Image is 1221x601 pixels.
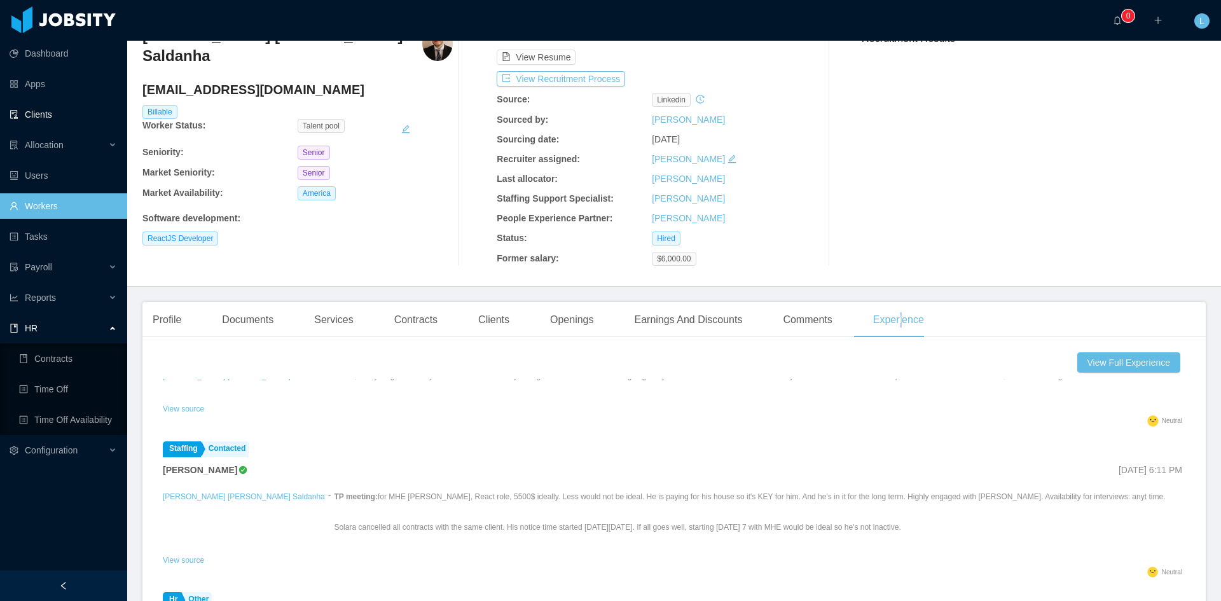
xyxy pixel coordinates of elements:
div: Experience [863,302,934,338]
button: icon: file-textView Resume [497,50,576,65]
button: edit [401,119,411,139]
div: Profile [142,302,191,338]
a: [PERSON_NAME] [652,193,725,204]
div: Services [304,302,363,338]
i: icon: setting [10,446,18,455]
a: icon: userWorkers [10,193,117,219]
div: Earnings And Discounts [624,302,753,338]
span: $6,000.00 [652,252,696,266]
strong: TP meeting: [334,492,377,501]
div: - [328,368,331,401]
p: for MHE [PERSON_NAME], React role, 5500$ ideally. Less would not be ideal. He is paying for his h... [334,491,1165,502]
b: Status: [497,233,527,243]
span: Billable [142,105,177,119]
span: Talent pool [298,119,345,133]
a: icon: robotUsers [10,163,117,188]
b: Recruiter assigned: [497,154,580,164]
a: [PERSON_NAME] [652,154,725,164]
span: Neutral [1162,417,1182,424]
span: Hired [652,231,680,245]
div: Openings [540,302,604,338]
i: icon: file-protect [10,263,18,272]
span: [DATE] 6:11 PM [1119,465,1182,475]
div: Contracts [384,302,448,338]
a: View source [163,404,204,413]
span: Neutral [1162,569,1182,576]
b: Last allocator: [497,174,558,184]
b: Sourcing date: [497,134,559,144]
img: 7cfd2936-3331-4ef6-a19c-ddcdebe43a0c_671959240ce11-400w.png [422,25,452,61]
a: icon: profileTasks [10,224,117,249]
a: icon: pie-chartDashboard [10,41,117,66]
sup: 0 [1122,10,1135,22]
i: icon: history [696,95,705,104]
button: View Full Experience [1077,352,1180,373]
b: Sourced by: [497,114,548,125]
i: icon: bell [1113,16,1122,25]
a: icon: file-textView Resume [497,52,576,62]
span: Senior [298,166,330,180]
a: icon: bookContracts [19,346,117,371]
strong: [PERSON_NAME] [163,465,237,475]
b: Staffing Support Specialist: [497,193,614,204]
b: Worker Status: [142,120,205,130]
a: icon: appstoreApps [10,71,117,97]
a: Contacted [202,441,249,457]
a: [PERSON_NAME] [PERSON_NAME] Saldanha [163,492,325,501]
span: linkedin [652,93,691,107]
a: icon: auditClients [10,102,117,127]
span: Reports [25,293,56,303]
b: Source: [497,94,530,104]
div: Clients [468,302,520,338]
span: Allocation [25,140,64,150]
h4: [EMAIL_ADDRESS][DOMAIN_NAME] [142,81,453,99]
a: icon: exportView Recruitment Process [497,74,625,84]
span: [DATE] [652,134,680,144]
span: ReactJS Developer [142,231,218,245]
h3: [PERSON_NAME] [PERSON_NAME] Saldanha [142,25,422,67]
b: Seniority: [142,147,184,157]
a: View source [163,556,204,565]
a: icon: profileTime Off Availability [19,407,117,432]
b: Former salary: [497,253,558,263]
div: Documents [212,302,284,338]
span: Senior [298,146,330,160]
a: [PERSON_NAME] [652,174,725,184]
a: View Full Experience [1077,352,1185,373]
a: [PERSON_NAME] [652,114,725,125]
b: Market Seniority: [142,167,215,177]
i: icon: plus [1154,16,1162,25]
span: Configuration [25,445,78,455]
div: - [328,488,331,552]
a: [PERSON_NAME] [652,213,725,223]
button: icon: exportView Recruitment Process [497,71,625,86]
i: icon: line-chart [10,293,18,302]
a: Staffing [163,441,201,457]
span: HR [25,323,38,333]
b: Software development : [142,213,240,223]
div: Comments [773,302,842,338]
b: People Experience Partner: [497,213,612,223]
span: Payroll [25,262,52,272]
span: America [298,186,336,200]
i: icon: book [10,324,18,333]
i: icon: edit [728,155,736,163]
span: L [1199,13,1204,29]
b: Market Availability: [142,188,223,198]
p: Solara cancelled all contracts with the same client. His notice time started [DATE][DATE]. If all... [334,522,1165,533]
i: icon: solution [10,141,18,149]
a: icon: profileTime Off [19,376,117,402]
